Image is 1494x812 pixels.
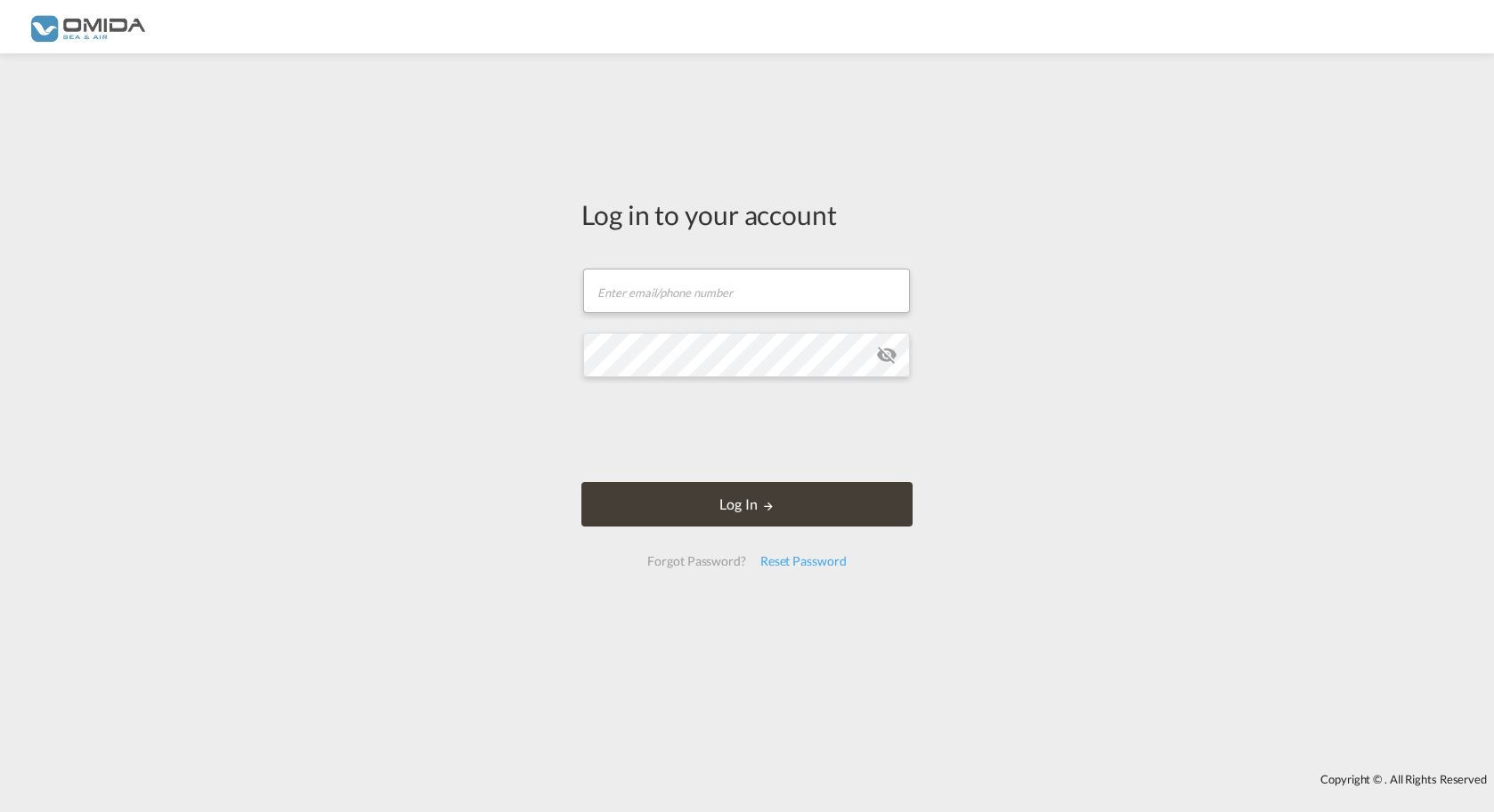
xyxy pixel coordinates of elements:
[581,196,913,233] div: Log in to your account
[612,395,882,464] iframe: reCAPTCHA
[753,545,854,577] div: Reset Password
[581,482,913,527] button: LOGIN
[640,545,752,577] div: Forgot Password?
[27,7,147,47] img: 459c566038e111ed959c4fc4f0a4b274.png
[876,344,897,366] md-icon: icon-eye-off
[583,269,910,313] input: Enter email/phone number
